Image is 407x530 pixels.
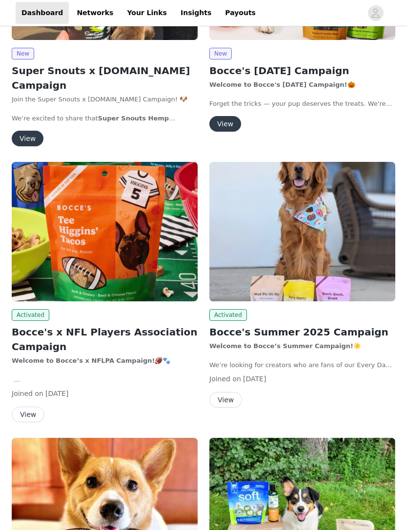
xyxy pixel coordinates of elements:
h2: Super Snouts x [DOMAIN_NAME] Campaign [12,63,198,93]
span: [DATE] [45,390,68,397]
button: View [12,407,44,422]
button: View [209,392,242,408]
a: Your Links [121,2,173,24]
a: View [209,396,242,404]
span: Activated [12,309,49,321]
span: Joined on [12,390,43,397]
span: [DATE] [243,375,266,383]
p: ☀️ [209,341,395,351]
span: Joined on [209,375,241,383]
img: Bocce's [12,162,198,301]
p: Forget the tricks — your pup deserves the treats. We're brewing up something spooky (& sweet!) th... [209,99,395,109]
span: New [12,48,34,59]
a: Dashboard [16,2,69,24]
h2: Bocce's x NFL Players Association Campaign [12,325,198,354]
span: New [209,48,232,59]
p: We’re looking for creators who are fans of our Every Day Biscuits and Soft & Chewy treats. [209,360,395,370]
a: View [12,411,44,418]
span: Activated [209,309,247,321]
p: Join the Super Snouts x [DOMAIN_NAME] Campaign! 🐶 [12,95,198,104]
a: Insights [175,2,217,24]
a: Payouts [219,2,262,24]
p: 🏈🐾 [12,356,198,366]
strong: Welcome to Bocce's [DATE] Campaign! [209,81,347,88]
button: View [209,116,241,132]
a: View [209,120,241,128]
p: 🎃 [209,80,395,90]
a: Networks [71,2,119,24]
p: We’re excited to share that [12,114,198,123]
div: avatar [371,5,380,21]
strong: Welcome to Bocce’s Summer Campaign! [209,342,353,350]
h2: Bocce's [DATE] Campaign [209,63,395,78]
img: Bocce's [209,162,395,301]
a: View [12,135,43,142]
h2: Bocce's Summer 2025 Campaign [209,325,395,339]
strong: Welcome to Bocce’s x NFLPA Campaign! [12,357,155,364]
button: View [12,131,43,146]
